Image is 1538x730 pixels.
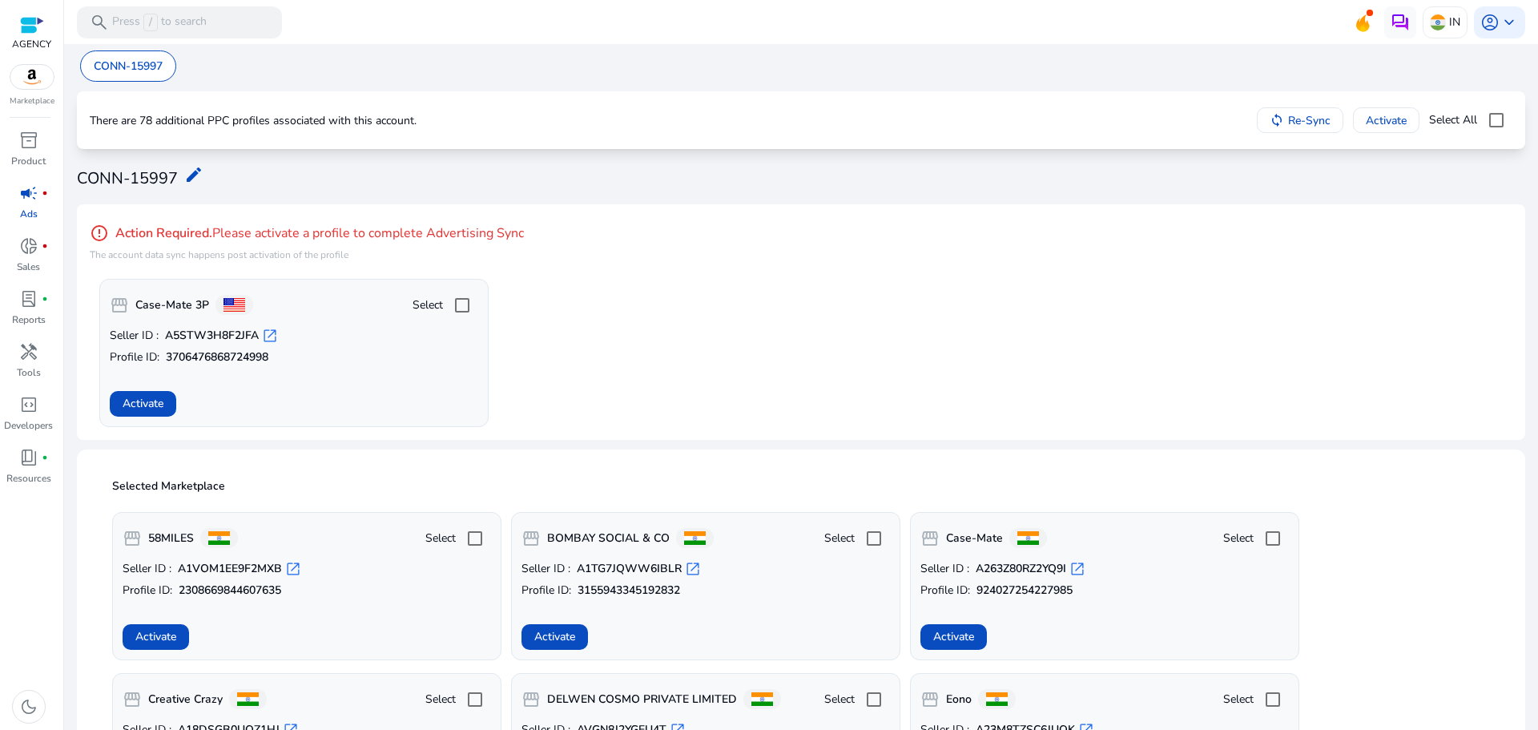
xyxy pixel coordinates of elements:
[521,561,570,577] span: Seller ID :
[920,624,987,650] button: Activate
[824,692,855,708] span: Select
[110,349,159,365] span: Profile ID:
[123,395,163,412] span: Activate
[6,471,51,486] p: Resources
[166,349,268,365] b: 3706476868724998
[115,226,212,241] b: Action Required.
[1429,112,1477,128] span: Select All
[521,529,541,548] span: storefront
[123,529,142,548] span: storefront
[90,113,417,129] p: There are 78 additional PPC profiles associated with this account.
[20,207,38,221] p: Ads
[685,561,701,577] span: open_in_new
[17,365,41,380] p: Tools
[946,692,972,708] b: Eono
[19,131,38,150] span: inventory_2
[12,313,46,327] p: Reports
[19,395,38,414] span: code_blocks
[90,224,109,243] mat-icon: error_outline
[920,690,940,709] span: storefront
[1366,112,1407,129] span: Activate
[920,561,969,577] span: Seller ID :
[547,530,670,546] b: BOMBAY SOCIAL & CO
[1270,113,1284,127] mat-icon: sync
[135,297,209,313] b: Case-Mate 3P
[1480,13,1500,32] span: account_circle
[19,236,38,256] span: donut_small
[17,260,40,274] p: Sales
[1223,530,1254,546] span: Select
[90,224,524,243] h4: Please activate a profile to complete Advertising Sync
[135,628,176,645] span: Activate
[184,165,203,184] mat-icon: edit
[42,190,48,196] span: fiber_manual_record
[19,342,38,361] span: handyman
[976,561,1066,577] b: A263Z80RZ2YQ9I
[534,628,575,645] span: Activate
[1223,692,1254,708] span: Select
[413,297,443,313] span: Select
[42,454,48,461] span: fiber_manual_record
[1288,112,1331,129] span: Re-Sync
[42,296,48,302] span: fiber_manual_record
[547,692,737,708] b: DELWEN COSMO PRIVATE LIMITED
[110,296,129,315] span: storefront
[110,391,176,417] button: Activate
[148,530,194,546] b: 58MILES
[425,530,456,546] span: Select
[90,13,109,32] span: search
[123,690,142,709] span: storefront
[578,583,680,599] b: 3155943345192832
[1449,8,1460,36] p: IN
[1069,561,1085,577] span: open_in_new
[123,583,172,599] span: Profile ID:
[12,37,51,51] p: AGENCY
[920,529,940,548] span: storefront
[1430,14,1446,30] img: in.svg
[521,624,588,650] button: Activate
[123,624,189,650] button: Activate
[10,95,54,107] p: Marketplace
[1257,107,1343,133] button: Re-Sync
[19,184,38,203] span: campaign
[1500,13,1519,32] span: keyboard_arrow_down
[179,583,281,599] b: 2308669844607635
[112,478,1500,494] p: Selected Marketplace
[920,583,970,599] span: Profile ID:
[824,530,855,546] span: Select
[976,583,1073,599] b: 924027254227985
[577,561,682,577] b: A1TG7JQWW6IBLR
[165,328,259,344] b: A5STW3H8F2JFA
[19,697,38,716] span: dark_mode
[4,418,53,433] p: Developers
[19,289,38,309] span: lab_profile
[90,248,524,261] p: The account data sync happens post activation of the profile
[946,530,1003,546] b: Case-Mate
[19,448,38,467] span: book_4
[123,561,171,577] span: Seller ID :
[42,243,48,249] span: fiber_manual_record
[110,328,159,344] span: Seller ID :
[148,692,223,708] b: Creative Crazy
[285,561,301,577] span: open_in_new
[11,154,46,168] p: Product
[77,169,178,188] h3: CONN-15997
[178,561,282,577] b: A1VOM1EE9F2MXB
[425,692,456,708] span: Select
[521,690,541,709] span: storefront
[112,14,207,31] p: Press to search
[521,583,571,599] span: Profile ID:
[262,328,278,344] span: open_in_new
[94,58,163,75] p: CONN-15997
[933,628,974,645] span: Activate
[1353,107,1419,133] button: Activate
[143,14,158,31] span: /
[10,65,54,89] img: amazon.svg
